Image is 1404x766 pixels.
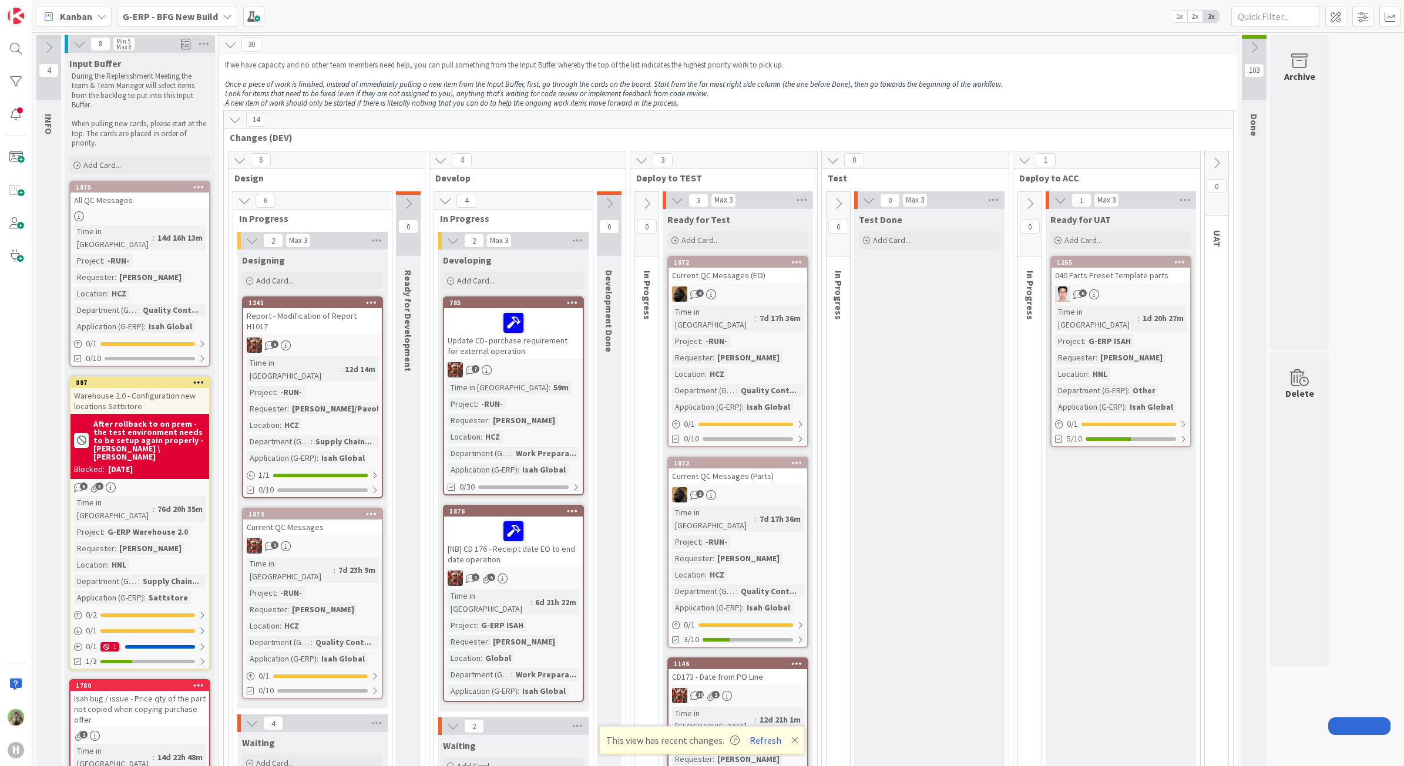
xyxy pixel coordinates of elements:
span: : [311,636,313,649]
span: 1 [472,573,479,581]
a: 1265040 Parts Preset Template partsllTime in [GEOGRAPHIC_DATA]:1d 20h 27mProject:G-ERP ISAHReques... [1050,256,1191,447]
div: JK [444,362,583,377]
span: 0 / 1 [684,418,695,430]
img: Visit kanbanzone.com [8,8,24,24]
span: : [115,271,116,284]
div: [PERSON_NAME] [490,414,558,427]
span: : [138,575,140,588]
div: 785 [444,298,583,308]
a: 1875All QC MessagesTime in [GEOGRAPHIC_DATA]:14d 16h 13mProject:-RUN-Requester:[PERSON_NAME]Locat... [69,181,210,367]
span: 2 [712,691,720,698]
div: Current QC Messages (EO) [669,268,807,283]
span: : [317,652,318,665]
span: Add Card... [681,235,719,245]
div: 1876 [449,507,583,515]
div: 6d 21h 22m [532,596,579,609]
div: Current QC Messages [243,519,382,535]
div: Isah Global [744,601,793,614]
span: : [511,447,513,460]
div: Department (G-ERP) [74,303,138,316]
div: Application (G-ERP) [448,684,518,697]
div: Application (G-ERP) [74,591,144,604]
div: Isah Global [519,684,569,697]
span: : [705,367,707,380]
div: Project [247,586,276,599]
span: : [742,400,744,413]
div: ll [1052,286,1190,302]
div: Location [247,619,280,632]
span: : [276,386,277,399]
span: : [287,603,289,616]
span: : [334,563,335,576]
div: 1265 [1052,257,1190,268]
span: : [742,601,744,614]
div: Supply Chain... [313,435,375,448]
div: HCZ [281,619,302,632]
div: Time in [GEOGRAPHIC_DATA] [247,356,340,382]
input: Quick Filter... [1231,6,1319,27]
span: 3/10 [684,633,699,646]
div: 1872Current QC Messages (EO) [669,257,807,283]
div: 1874Current QC Messages [243,509,382,535]
div: Quality Cont... [313,636,374,649]
div: 1241Report - Modification of Report H1017 [243,298,382,334]
span: : [144,591,146,604]
div: Warehouse 2.0 - Configuration new locations Sattstore [70,388,209,414]
span: 0/30 [459,481,475,493]
span: 6 [80,482,88,490]
span: 10 [696,691,704,698]
span: 3x [1203,11,1219,22]
div: -RUN- [277,586,305,599]
span: : [488,635,490,648]
span: : [755,713,757,726]
div: 1241 [248,299,382,307]
div: Project [448,397,476,410]
div: HNL [1090,367,1110,380]
div: Project [672,535,701,548]
div: Quality Cont... [140,303,201,316]
div: Quality Cont... [738,585,800,598]
span: 0 / 2 [86,609,97,621]
div: Work Prepara... [513,447,579,460]
span: : [340,363,342,376]
div: 0/1 [1052,417,1190,431]
div: [NB] CD 176 - Receipt date EO to end date operation [444,517,583,567]
span: Add Card... [873,235,911,245]
div: 1146 [669,659,807,669]
span: : [713,552,714,565]
div: JK [669,688,807,703]
div: Requester [448,635,488,648]
div: 7d 17h 36m [757,312,804,325]
div: G-ERP ISAH [478,619,526,632]
div: HCZ [109,287,129,300]
span: : [311,435,313,448]
div: Application (G-ERP) [672,400,742,413]
span: 2 [696,490,704,498]
span: : [736,384,738,397]
div: 0/1 [669,617,807,632]
div: Location [448,430,481,443]
div: Work Prepara... [513,668,579,681]
span: : [518,463,519,476]
div: 1 [100,642,119,652]
img: JK [247,338,262,353]
span: : [476,619,478,632]
div: HCZ [482,430,503,443]
div: -RUN- [703,335,730,347]
div: Isah Global [1127,400,1176,413]
span: : [287,402,289,415]
span: Add Card... [256,275,294,286]
span: 2x [1187,11,1203,22]
div: Time in [GEOGRAPHIC_DATA] [448,381,549,394]
span: 0 / 1 [86,640,97,653]
div: Department (G-ERP) [448,447,511,460]
div: HNL [109,558,129,571]
div: [PERSON_NAME] [1097,351,1165,364]
span: : [705,568,707,581]
div: 0/1 [70,336,209,351]
div: Isah bug / issue - Price qty of the part not copied when copying purchase offer [70,691,209,727]
span: : [138,303,140,316]
div: Project [448,619,476,632]
span: : [713,351,714,364]
div: 1876 [444,506,583,517]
